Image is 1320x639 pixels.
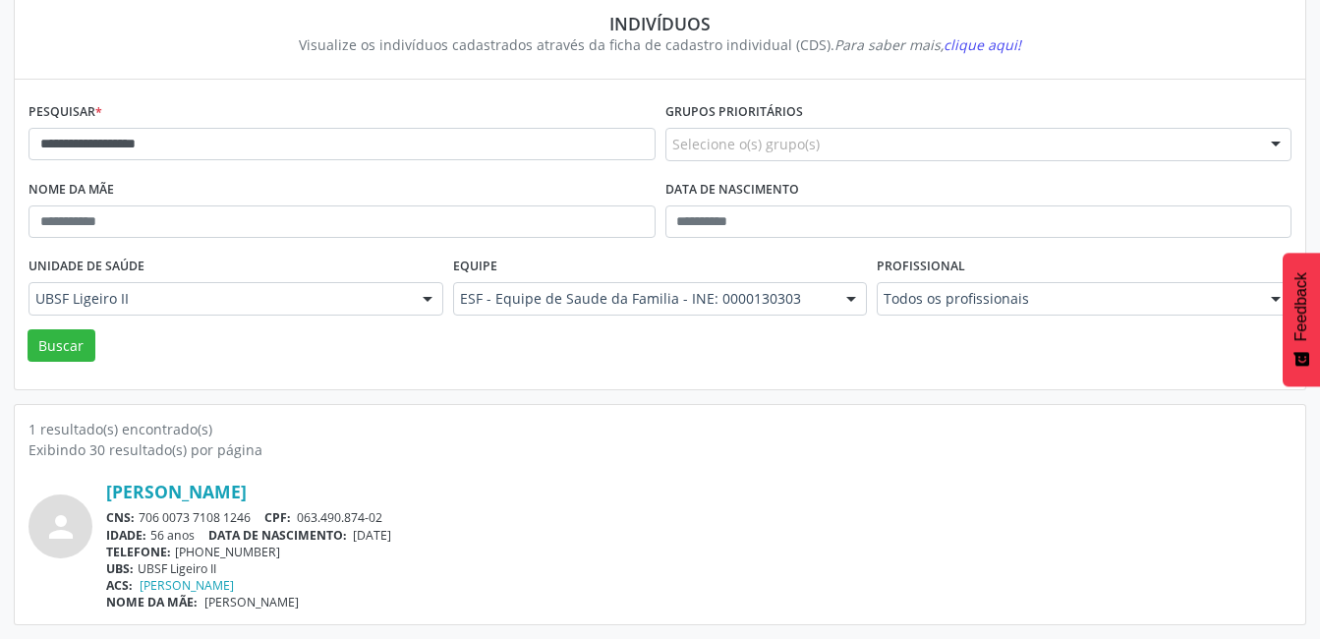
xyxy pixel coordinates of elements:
[106,527,146,544] span: IDADE:
[106,481,247,502] a: [PERSON_NAME]
[35,289,403,309] span: UBSF Ligeiro II
[29,97,102,128] label: Pesquisar
[42,13,1278,34] div: Indivíduos
[877,252,965,282] label: Profissional
[264,509,291,526] span: CPF:
[834,35,1021,54] i: Para saber mais,
[29,419,1291,439] div: 1 resultado(s) encontrado(s)
[460,289,828,309] span: ESF - Equipe de Saude da Familia - INE: 0000130303
[208,527,347,544] span: DATA DE NASCIMENTO:
[29,175,114,205] label: Nome da mãe
[106,509,1291,526] div: 706 0073 7108 1246
[944,35,1021,54] span: clique aqui!
[106,560,1291,577] div: UBSF Ligeiro II
[106,560,134,577] span: UBS:
[28,329,95,363] button: Buscar
[884,289,1251,309] span: Todos os profissionais
[29,252,144,282] label: Unidade de saúde
[297,509,382,526] span: 063.490.874-02
[106,527,1291,544] div: 56 anos
[204,594,299,610] span: [PERSON_NAME]
[43,509,79,545] i: person
[42,34,1278,55] div: Visualize os indivíduos cadastrados através da ficha de cadastro individual (CDS).
[453,252,497,282] label: Equipe
[29,439,1291,460] div: Exibindo 30 resultado(s) por página
[353,527,391,544] span: [DATE]
[106,544,171,560] span: TELEFONE:
[665,97,803,128] label: Grupos prioritários
[1292,272,1310,341] span: Feedback
[672,134,820,154] span: Selecione o(s) grupo(s)
[106,509,135,526] span: CNS:
[106,577,133,594] span: ACS:
[106,544,1291,560] div: [PHONE_NUMBER]
[1283,253,1320,386] button: Feedback - Mostrar pesquisa
[106,594,198,610] span: NOME DA MÃE:
[140,577,234,594] a: [PERSON_NAME]
[665,175,799,205] label: Data de nascimento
